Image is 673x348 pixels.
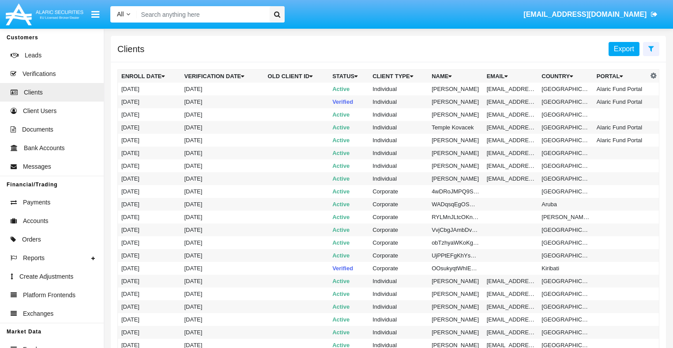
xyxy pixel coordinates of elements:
td: [GEOGRAPHIC_DATA] [538,95,593,108]
td: Individual [369,287,428,300]
td: [GEOGRAPHIC_DATA] [538,326,593,339]
td: [DATE] [118,134,181,147]
span: Verifications [23,69,56,79]
td: Corporate [369,262,428,275]
span: Export [614,45,634,53]
td: Corporate [369,211,428,223]
td: Alaric Fund Portal [593,83,648,95]
td: [DATE] [118,326,181,339]
th: Name [428,70,483,83]
button: Export [609,42,639,56]
th: Country [538,70,593,83]
td: [PERSON_NAME] [428,83,483,95]
td: [DATE] [118,313,181,326]
td: [DATE] [180,185,264,198]
td: Individual [369,313,428,326]
td: [EMAIL_ADDRESS][DOMAIN_NAME] [483,134,538,147]
td: Verified [329,95,369,108]
td: [GEOGRAPHIC_DATA] [538,300,593,313]
td: [DATE] [180,300,264,313]
td: Active [329,159,369,172]
span: Orders [22,235,41,244]
td: [GEOGRAPHIC_DATA] [538,172,593,185]
td: [EMAIL_ADDRESS][DOMAIN_NAME] [483,121,538,134]
td: [GEOGRAPHIC_DATA] [538,159,593,172]
td: Active [329,223,369,236]
th: Old Client Id [264,70,329,83]
td: [EMAIL_ADDRESS][DOMAIN_NAME] [483,287,538,300]
th: Enroll date [118,70,181,83]
td: [DATE] [180,95,264,108]
td: [PERSON_NAME] [428,172,483,185]
td: Corporate [369,223,428,236]
input: Search [137,6,267,23]
span: All [117,11,124,18]
td: [EMAIL_ADDRESS][DOMAIN_NAME] [483,326,538,339]
td: Corporate [369,249,428,262]
td: Active [329,134,369,147]
td: [DATE] [118,108,181,121]
td: [DATE] [118,275,181,287]
td: [GEOGRAPHIC_DATA] [538,121,593,134]
td: [DATE] [118,159,181,172]
td: [PERSON_NAME] [428,287,483,300]
span: Payments [23,198,50,207]
span: Reports [23,253,45,263]
td: Verified [329,262,369,275]
span: Platform Frontends [23,291,75,300]
td: [DATE] [180,287,264,300]
td: [DATE] [118,223,181,236]
td: Individual [369,121,428,134]
td: Individual [369,147,428,159]
td: [EMAIL_ADDRESS][DOMAIN_NAME] [483,95,538,108]
td: [EMAIL_ADDRESS][DOMAIN_NAME] [483,300,538,313]
span: Create Adjustments [19,272,73,281]
td: Corporate [369,185,428,198]
td: [DATE] [180,223,264,236]
td: Active [329,300,369,313]
td: [DATE] [180,249,264,262]
span: Leads [25,51,41,60]
td: Individual [369,172,428,185]
td: Individual [369,95,428,108]
td: [DATE] [180,275,264,287]
td: [DATE] [180,172,264,185]
td: [DATE] [118,95,181,108]
td: [DATE] [118,172,181,185]
a: All [110,10,137,19]
td: [GEOGRAPHIC_DATA] [538,236,593,249]
td: [DATE] [118,211,181,223]
td: Active [329,313,369,326]
td: [GEOGRAPHIC_DATA] [538,134,593,147]
td: [EMAIL_ADDRESS][DOMAIN_NAME] [483,313,538,326]
td: [GEOGRAPHIC_DATA] [538,287,593,300]
td: Active [329,326,369,339]
th: Status [329,70,369,83]
td: [PERSON_NAME] [428,275,483,287]
td: [DATE] [118,198,181,211]
td: [GEOGRAPHIC_DATA] [538,147,593,159]
td: [EMAIL_ADDRESS][DOMAIN_NAME] [483,147,538,159]
td: obTzhyaWKoKgZgW [428,236,483,249]
td: Individual [369,275,428,287]
td: [DATE] [118,300,181,313]
td: [DATE] [118,236,181,249]
td: [DATE] [118,287,181,300]
td: [DATE] [180,262,264,275]
td: Active [329,236,369,249]
td: [GEOGRAPHIC_DATA] [538,223,593,236]
td: [GEOGRAPHIC_DATA] [538,83,593,95]
td: [DATE] [180,326,264,339]
td: Kiribati [538,262,593,275]
td: [GEOGRAPHIC_DATA]: North [538,185,593,198]
td: [DATE] [180,198,264,211]
td: [PERSON_NAME] [428,134,483,147]
span: Messages [23,162,51,171]
td: Active [329,275,369,287]
th: Email [483,70,538,83]
td: [DATE] [180,134,264,147]
td: Individual [369,326,428,339]
td: 4wDRoJMPQ9SQzaH [428,185,483,198]
td: [DATE] [180,121,264,134]
span: Clients [24,88,43,97]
